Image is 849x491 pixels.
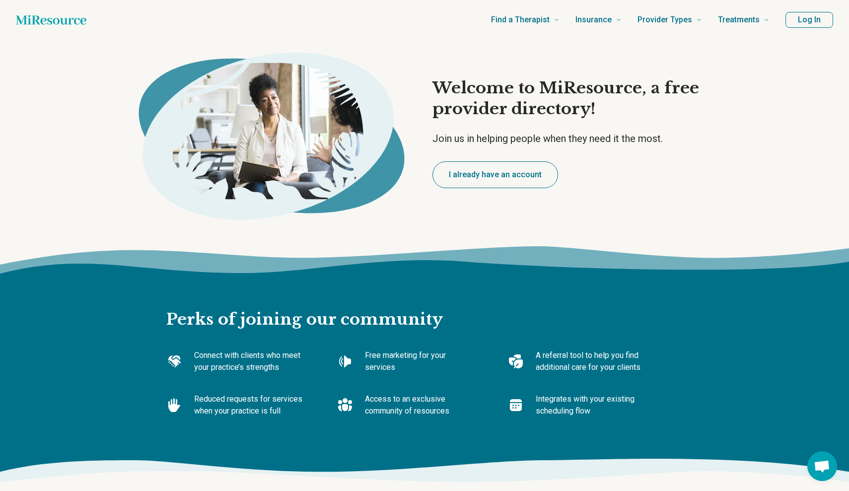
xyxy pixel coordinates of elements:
[785,12,833,28] button: Log In
[536,350,647,373] p: A referral tool to help you find additional care for your clients
[194,350,305,373] p: Connect with clients who meet your practice’s strengths
[432,132,726,145] p: Join us in helping people when they need it the most.
[365,350,476,373] p: Free marketing for your services
[807,451,837,481] div: Open chat
[166,278,683,330] h2: Perks of joining our community
[432,161,558,188] button: I already have an account
[491,13,550,27] span: Find a Therapist
[432,78,726,119] h1: Welcome to MiResource, a free provider directory!
[194,393,305,417] p: Reduced requests for services when your practice is full
[16,10,86,30] a: Home page
[718,13,760,27] span: Treatments
[637,13,692,27] span: Provider Types
[575,13,612,27] span: Insurance
[536,393,647,417] p: Integrates with your existing scheduling flow
[365,393,476,417] p: Access to an exclusive community of resources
